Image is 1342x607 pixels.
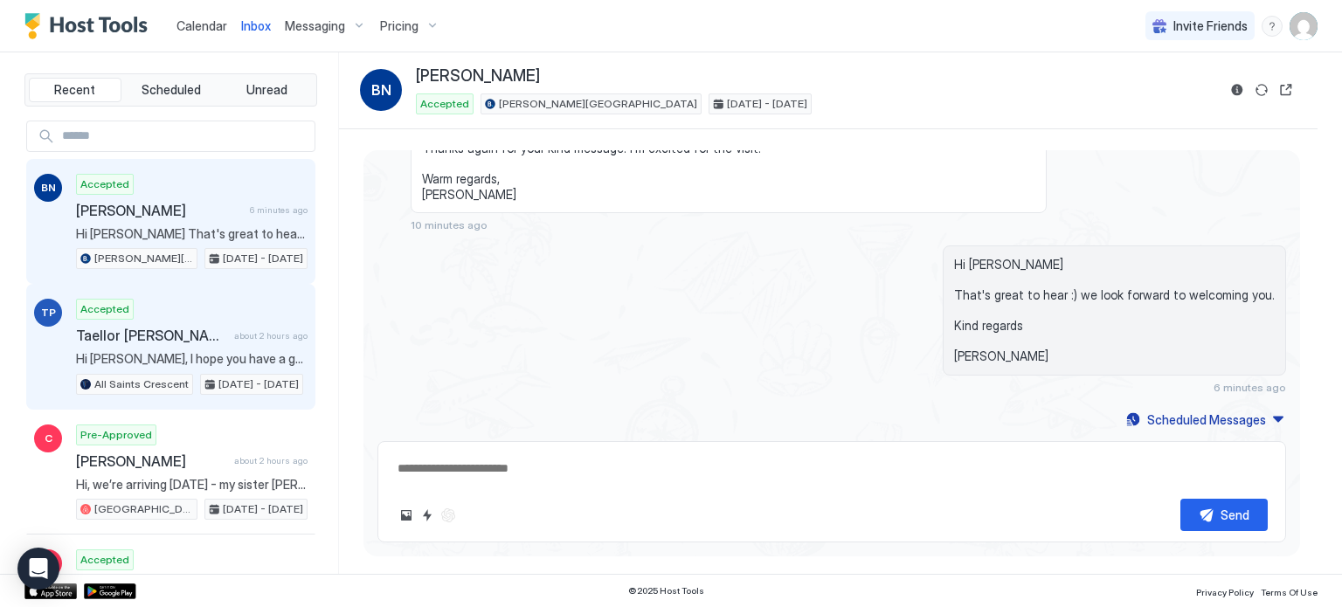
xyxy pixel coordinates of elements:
[1227,79,1248,100] button: Reservation information
[1214,381,1286,394] span: 6 minutes ago
[1124,408,1286,431] button: Scheduled Messages
[1196,587,1254,597] span: Privacy Policy
[29,78,121,102] button: Recent
[241,18,271,33] span: Inbox
[80,552,129,568] span: Accepted
[411,218,488,231] span: 10 minutes ago
[176,17,227,35] a: Calendar
[80,176,129,192] span: Accepted
[727,96,807,112] span: [DATE] - [DATE]
[285,18,345,34] span: Messaging
[420,96,469,112] span: Accepted
[1173,18,1248,34] span: Invite Friends
[41,305,56,321] span: TP
[1262,16,1283,37] div: menu
[24,13,156,39] a: Host Tools Logo
[1147,410,1266,429] div: Scheduled Messages
[628,585,704,597] span: © 2025 Host Tools
[223,251,303,266] span: [DATE] - [DATE]
[241,17,271,35] a: Inbox
[24,583,77,599] a: App Store
[1276,79,1297,100] button: Open reservation
[94,251,193,266] span: [PERSON_NAME][GEOGRAPHIC_DATA]
[250,204,308,216] span: 6 minutes ago
[220,78,313,102] button: Unread
[94,376,189,392] span: All Saints Crescent
[84,583,136,599] a: Google Play Store
[142,82,201,98] span: Scheduled
[396,505,417,526] button: Upload image
[417,505,438,526] button: Quick reply
[1196,582,1254,600] a: Privacy Policy
[76,226,308,242] span: Hi [PERSON_NAME] That's great to hear :) we look forward to welcoming you. Kind regards [PERSON_N...
[76,327,227,344] span: Taellor [PERSON_NAME]
[76,351,308,367] span: Hi [PERSON_NAME], I hope you have a good journey, and settle in quickly :) the sofa bed linen is ...
[371,79,391,100] span: BN
[499,96,697,112] span: [PERSON_NAME][GEOGRAPHIC_DATA]
[24,73,317,107] div: tab-group
[54,82,95,98] span: Recent
[41,180,56,196] span: BN
[94,501,193,517] span: [GEOGRAPHIC_DATA]
[1290,12,1318,40] div: User profile
[1180,499,1268,531] button: Send
[76,452,227,470] span: [PERSON_NAME]
[218,376,299,392] span: [DATE] - [DATE]
[125,78,218,102] button: Scheduled
[223,501,303,517] span: [DATE] - [DATE]
[80,301,129,317] span: Accepted
[76,477,308,493] span: Hi, we’re arriving [DATE] - my sister [PERSON_NAME] has made the booking. Please may I have postc...
[380,18,419,34] span: Pricing
[176,18,227,33] span: Calendar
[1261,582,1318,600] a: Terms Of Use
[76,202,243,219] span: [PERSON_NAME]
[1251,79,1272,100] button: Sync reservation
[246,82,287,98] span: Unread
[234,455,308,466] span: about 2 hours ago
[1261,587,1318,597] span: Terms Of Use
[45,431,52,446] span: C
[55,121,315,151] input: Input Field
[954,257,1275,364] span: Hi [PERSON_NAME] That's great to hear :) we look forward to welcoming you. Kind regards [PERSON_N...
[80,427,152,443] span: Pre-Approved
[1221,506,1249,524] div: Send
[234,330,308,341] span: about 2 hours ago
[416,66,540,86] span: [PERSON_NAME]
[17,548,59,590] div: Open Intercom Messenger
